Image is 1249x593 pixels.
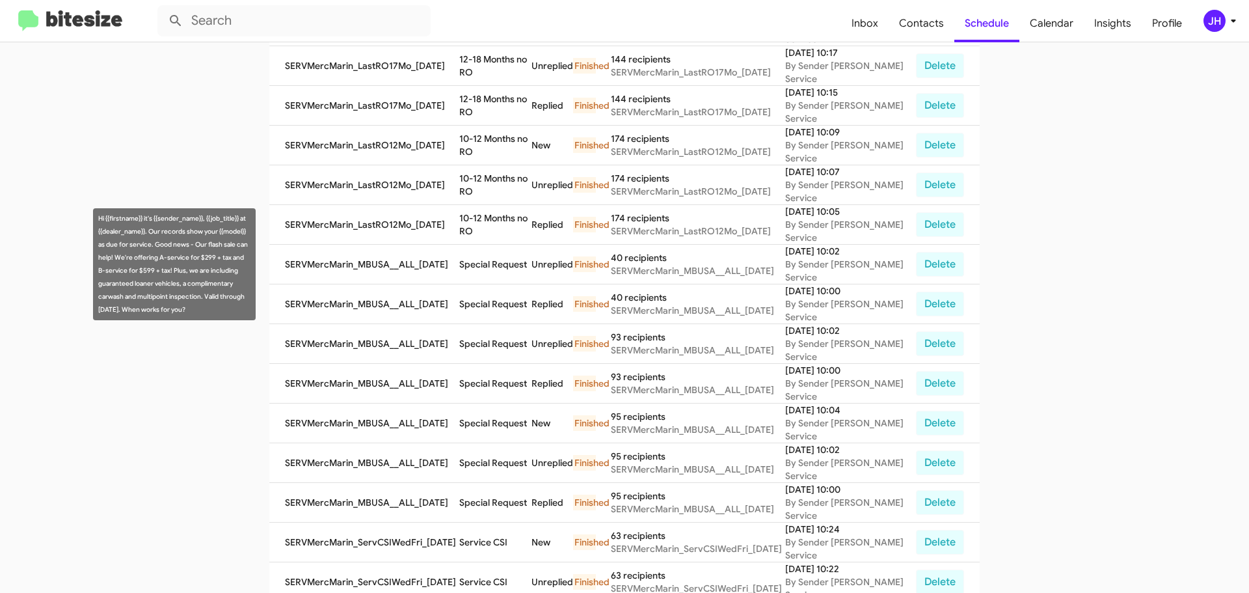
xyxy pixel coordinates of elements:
button: Delete [916,252,964,277]
td: Unreplied [531,46,573,86]
div: By Sender [PERSON_NAME] Service [785,536,916,562]
div: Finished [573,455,596,471]
div: SERVMercMarin_MBUSA__ALL_[DATE] [611,423,785,436]
div: SERVMercMarin_MBUSA__ALL_[DATE] [611,383,785,396]
div: 40 recipients [611,291,785,304]
div: SERVMercMarin_MBUSA__ALL_[DATE] [611,503,785,516]
td: Special Request [459,364,531,404]
div: By Sender [PERSON_NAME] Service [785,297,916,324]
div: [DATE] 10:02 [785,443,916,456]
td: Unreplied [531,165,573,205]
td: New [531,404,573,443]
button: Delete [916,530,964,555]
div: Finished [573,177,596,193]
div: 174 recipients [611,212,785,225]
div: [DATE] 10:24 [785,523,916,536]
td: SERVMercMarin_LastRO12Mo_[DATE] [269,165,459,205]
td: Special Request [459,483,531,523]
td: SERVMercMarin_MBUSA__ALL_[DATE] [269,364,459,404]
div: By Sender [PERSON_NAME] Service [785,258,916,284]
td: SERVMercMarin_LastRO12Mo_[DATE] [269,126,459,165]
div: [DATE] 10:00 [785,483,916,496]
button: JH [1192,10,1235,32]
td: Unreplied [531,443,573,483]
div: [DATE] 10:02 [785,245,916,258]
button: Delete [916,292,964,316]
button: Delete [916,411,964,435]
div: Finished [573,217,596,232]
a: Contacts [889,5,954,42]
div: Hi {{firstname}} it's {{sender_name}}, {{job_title}} at {{dealer_name}}. Our records show your {{... [93,208,256,320]
div: SERVMercMarin_MBUSA__ALL_[DATE] [611,304,785,317]
div: Finished [573,376,596,391]
a: Profile [1142,5,1192,42]
td: Special Request [459,443,531,483]
div: 63 recipients [611,569,785,582]
div: 95 recipients [611,490,785,503]
td: SERVMercMarin_MBUSA__ALL_[DATE] [269,404,459,443]
button: Delete [916,490,964,515]
div: By Sender [PERSON_NAME] Service [785,139,916,165]
div: SERVMercMarin_MBUSA__ALL_[DATE] [611,344,785,357]
td: Unreplied [531,245,573,284]
div: SERVMercMarin_LastRO17Mo_[DATE] [611,105,785,118]
button: Delete [916,133,964,158]
td: Replied [531,364,573,404]
div: 144 recipients [611,53,785,66]
div: By Sender [PERSON_NAME] Service [785,417,916,443]
button: Delete [916,172,964,197]
button: Delete [916,93,964,118]
div: [DATE] 10:15 [785,86,916,99]
div: 95 recipients [611,450,785,463]
div: 63 recipients [611,529,785,542]
div: By Sender [PERSON_NAME] Service [785,496,916,522]
a: Schedule [954,5,1019,42]
button: Delete [916,53,964,78]
div: By Sender [PERSON_NAME] Service [785,377,916,403]
span: Insights [1084,5,1142,42]
div: 93 recipients [611,331,785,344]
div: By Sender [PERSON_NAME] Service [785,178,916,204]
td: Special Request [459,284,531,324]
td: Unreplied [531,324,573,364]
td: 10-12 Months no RO [459,205,531,245]
td: 10-12 Months no RO [459,126,531,165]
td: SERVMercMarin_LastRO17Mo_[DATE] [269,46,459,86]
a: Calendar [1019,5,1084,42]
div: By Sender [PERSON_NAME] Service [785,456,916,482]
td: 12-18 Months no RO [459,46,531,86]
div: Finished [573,574,596,590]
div: 93 recipients [611,370,785,383]
td: SERVMercMarin_LastRO12Mo_[DATE] [269,205,459,245]
div: [DATE] 10:02 [785,324,916,337]
div: Finished [573,415,596,431]
div: [DATE] 10:00 [785,364,916,377]
div: SERVMercMarin_LastRO12Mo_[DATE] [611,185,785,198]
td: Special Request [459,324,531,364]
div: Finished [573,98,596,113]
div: By Sender [PERSON_NAME] Service [785,99,916,125]
td: New [531,126,573,165]
div: Finished [573,137,596,153]
td: 12-18 Months no RO [459,86,531,126]
div: Finished [573,296,596,312]
button: Delete [916,212,964,237]
td: Special Request [459,245,531,284]
button: Delete [916,450,964,475]
div: SERVMercMarin_LastRO12Mo_[DATE] [611,145,785,158]
div: 174 recipients [611,172,785,185]
div: SERVMercMarin_MBUSA__ALL_[DATE] [611,264,785,277]
div: Finished [573,534,596,550]
td: SERVMercMarin_LastRO17Mo_[DATE] [269,86,459,126]
div: By Sender [PERSON_NAME] Service [785,59,916,85]
button: Delete [916,331,964,356]
div: SERVMercMarin_MBUSA__ALL_[DATE] [611,463,785,476]
td: SERVMercMarin_MBUSA__ALL_[DATE] [269,443,459,483]
a: Inbox [841,5,889,42]
div: Finished [573,256,596,272]
td: SERVMercMarin_MBUSA__ALL_[DATE] [269,245,459,284]
div: Finished [573,495,596,510]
